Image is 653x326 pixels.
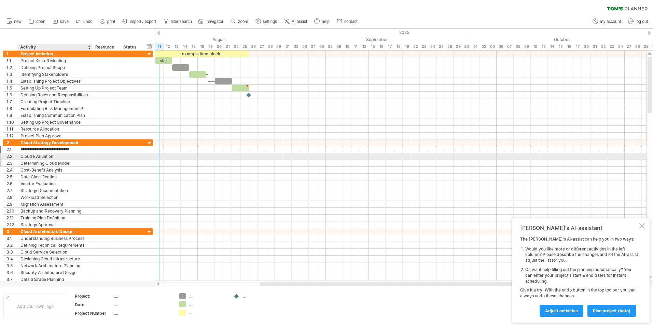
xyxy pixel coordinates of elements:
a: navigator [197,17,225,26]
div: Wednesday, 17 September 2025 [386,43,394,50]
div: .... [189,310,226,315]
div: Wednesday, 24 September 2025 [428,43,437,50]
div: 1.8 [6,105,17,112]
div: Training Plan Definition [20,215,88,221]
div: Strategy Approval [20,221,88,228]
div: Monday, 6 October 2025 [497,43,505,50]
div: Tuesday, 28 October 2025 [633,43,642,50]
a: open [27,17,47,26]
div: Wednesday, 22 October 2025 [599,43,608,50]
div: Establishing Project Objectives [20,78,88,84]
div: Wednesday, 10 September 2025 [343,43,351,50]
div: Monday, 15 September 2025 [369,43,377,50]
a: print [98,17,117,26]
div: Tuesday, 16 September 2025 [377,43,386,50]
span: undo [83,19,93,24]
div: 2 [6,139,17,146]
a: undo [74,17,95,26]
div: Setting Up Project Team [20,85,88,91]
div: Friday, 12 September 2025 [360,43,369,50]
div: 3.5 [6,262,17,269]
div: Thursday, 23 October 2025 [608,43,616,50]
div: Friday, 3 October 2025 [488,43,497,50]
div: 1.7 [6,98,17,105]
a: my account [591,17,623,26]
div: Thursday, 2 October 2025 [480,43,488,50]
div: Tuesday, 26 August 2025 [249,43,258,50]
div: 1.9 [6,112,17,119]
div: 3 [6,228,17,235]
div: Monday, 29 September 2025 [454,43,462,50]
div: 3.2 [6,242,17,248]
a: filter/search [162,17,194,26]
span: zoom [238,19,248,24]
div: Resource [95,44,116,51]
div: .... [243,293,280,299]
li: Would you like more or different activities in the left column? Please describe the changes and l... [525,246,638,263]
span: save [60,19,69,24]
div: Defining Roles and Responsibilities [20,92,88,98]
div: Friday, 19 September 2025 [403,43,411,50]
span: import / export [130,19,156,24]
div: Wednesday, 27 August 2025 [258,43,266,50]
div: Wednesday, 20 August 2025 [215,43,223,50]
a: Adjust activities [540,305,583,317]
div: Tuesday, 12 August 2025 [164,43,172,50]
div: Monday, 22 September 2025 [411,43,420,50]
div: 2.10 [6,208,17,214]
div: Cost-Benefit Analysis [20,167,88,173]
div: Cloud Service Selection [20,249,88,255]
span: Adjust activities [545,308,578,313]
div: Monday, 1 September 2025 [283,43,292,50]
div: Monday, 8 September 2025 [326,43,334,50]
div: Thursday, 25 September 2025 [437,43,445,50]
div: Friday, 5 September 2025 [317,43,326,50]
a: help [312,17,332,26]
div: Wednesday, 29 October 2025 [642,43,650,50]
span: AI assist [292,19,307,24]
div: Strategy Documentation [20,187,88,194]
div: Establishing Communication Plan [20,112,88,119]
a: contact [335,17,360,26]
div: 3.4 [6,256,17,262]
a: settings [254,17,279,26]
div: Project Initiation [20,51,88,57]
span: new [14,19,22,24]
div: Data Storage Planning [20,276,88,283]
div: 3.6 [6,269,17,276]
div: Date: [75,302,112,308]
div: .... [189,301,226,307]
div: Network Architecture Planning [20,262,88,269]
div: 2.1 [6,146,17,153]
div: The [PERSON_NAME]'s AI-assist can help you in two ways: Give it a try! With the undo button in th... [520,236,638,316]
div: .... [114,310,171,316]
li: Or, want help filling out the planning automatically? You can enter your project's start & end da... [525,267,638,284]
div: 1.4 [6,78,17,84]
div: 2.7 [6,187,17,194]
span: filter/search [171,19,192,24]
div: .... [114,293,171,299]
span: open [36,19,45,24]
div: Thursday, 14 August 2025 [181,43,189,50]
div: Security Architecture Design [20,269,88,276]
div: Defining Project Scope [20,64,88,71]
div: 3.3 [6,249,17,255]
div: Thursday, 16 October 2025 [565,43,573,50]
div: Thursday, 11 September 2025 [351,43,360,50]
div: Tuesday, 14 October 2025 [548,43,556,50]
div: Friday, 22 August 2025 [232,43,240,50]
div: Tuesday, 30 September 2025 [462,43,471,50]
div: Setting Up Project Governance [20,119,88,125]
div: Creating Project Timeline [20,98,88,105]
div: Friday, 10 October 2025 [531,43,539,50]
div: [PERSON_NAME]'s AI-assistant [520,225,638,231]
div: Project Number [75,310,112,316]
div: Wednesday, 8 October 2025 [514,43,522,50]
div: Friday, 24 October 2025 [616,43,625,50]
div: Monday, 18 August 2025 [198,43,206,50]
div: Project Plan Approval [20,133,88,139]
div: Friday, 17 October 2025 [573,43,582,50]
div: August 2025 [104,36,283,43]
span: contact [344,19,358,24]
a: new [5,17,24,26]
